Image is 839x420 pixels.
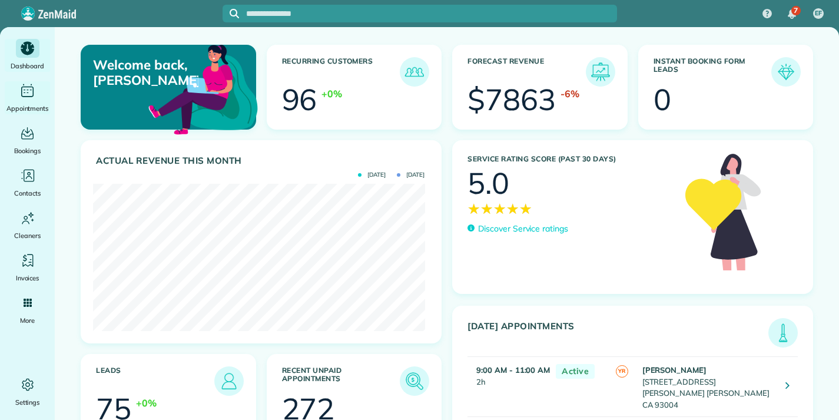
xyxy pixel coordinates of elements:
span: Appointments [6,102,49,114]
span: Contacts [14,187,41,199]
h3: Leads [96,366,214,396]
a: Appointments [5,81,50,114]
h3: [DATE] Appointments [467,321,768,348]
span: ★ [480,198,493,219]
img: icon_form_leads-04211a6a04a5b2264e4ee56bc0799ec3eb69b7e499cbb523a139df1d13a81ae0.png [774,60,798,84]
img: icon_recurring_customers-cf858462ba22bcd05b5a5880d41d6543d210077de5bb9ebc9590e49fd87d84ed.png [403,60,426,84]
a: Discover Service ratings [467,223,568,235]
span: Bookings [14,145,41,157]
div: +0% [321,87,342,101]
strong: 9:00 AM - 11:00 AM [476,365,550,375]
span: ★ [467,198,480,219]
a: Invoices [5,251,50,284]
span: ★ [506,198,519,219]
img: icon_todays_appointments-901f7ab196bb0bea1936b74009e4eb5ffbc2d2711fa7634e0d609ed5ef32b18b.png [771,321,795,345]
span: [DATE] [397,172,425,178]
a: Dashboard [5,39,50,72]
div: $7863 [467,85,556,114]
strong: [PERSON_NAME] [642,365,707,375]
div: 7 unread notifications [780,1,804,27]
img: icon_leads-1bed01f49abd5b7fead27621c3d59655bb73ed531f8eeb49469d10e621d6b896.png [217,369,241,393]
div: 0 [654,85,671,114]
div: +0% [136,396,157,410]
h3: Recurring Customers [282,57,400,87]
td: [STREET_ADDRESS][PERSON_NAME] [PERSON_NAME] CA 93004 [639,357,777,417]
h3: Instant Booking Form Leads [654,57,772,87]
h3: Actual Revenue this month [96,156,429,166]
div: -6% [561,87,579,101]
span: Dashboard [11,60,44,72]
a: Settings [5,375,50,408]
img: dashboard_welcome-42a62b7d889689a78055ac9021e634bf52bae3f8056760290aed330b23ab8690.png [146,31,260,145]
p: Discover Service ratings [478,223,568,235]
div: 5.0 [467,168,509,198]
p: Welcome back, [PERSON_NAME]! [93,57,198,88]
span: EF [815,9,822,18]
span: 7 [794,6,798,15]
span: [DATE] [358,172,386,178]
h3: Forecast Revenue [467,57,586,87]
span: YR [616,365,628,378]
a: Contacts [5,166,50,199]
span: More [20,315,35,326]
span: Active [556,364,595,379]
span: ★ [519,198,532,219]
h3: Recent unpaid appointments [282,366,400,396]
td: 2h [467,357,550,417]
img: icon_forecast_revenue-8c13a41c7ed35a8dcfafea3cbb826a0462acb37728057bba2d056411b612bbbe.png [589,60,612,84]
span: ★ [493,198,506,219]
h3: Service Rating score (past 30 days) [467,155,674,163]
a: Cleaners [5,209,50,242]
span: Invoices [16,272,39,284]
img: icon_unpaid_appointments-47b8ce3997adf2238b356f14209ab4cced10bd1f174958f3ca8f1d0dd7fffeee.png [403,369,426,393]
button: Focus search [223,9,239,18]
div: 96 [282,85,317,114]
span: Cleaners [14,230,41,242]
span: Settings [15,396,40,408]
svg: Focus search [230,9,239,18]
a: Bookings [5,124,50,157]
